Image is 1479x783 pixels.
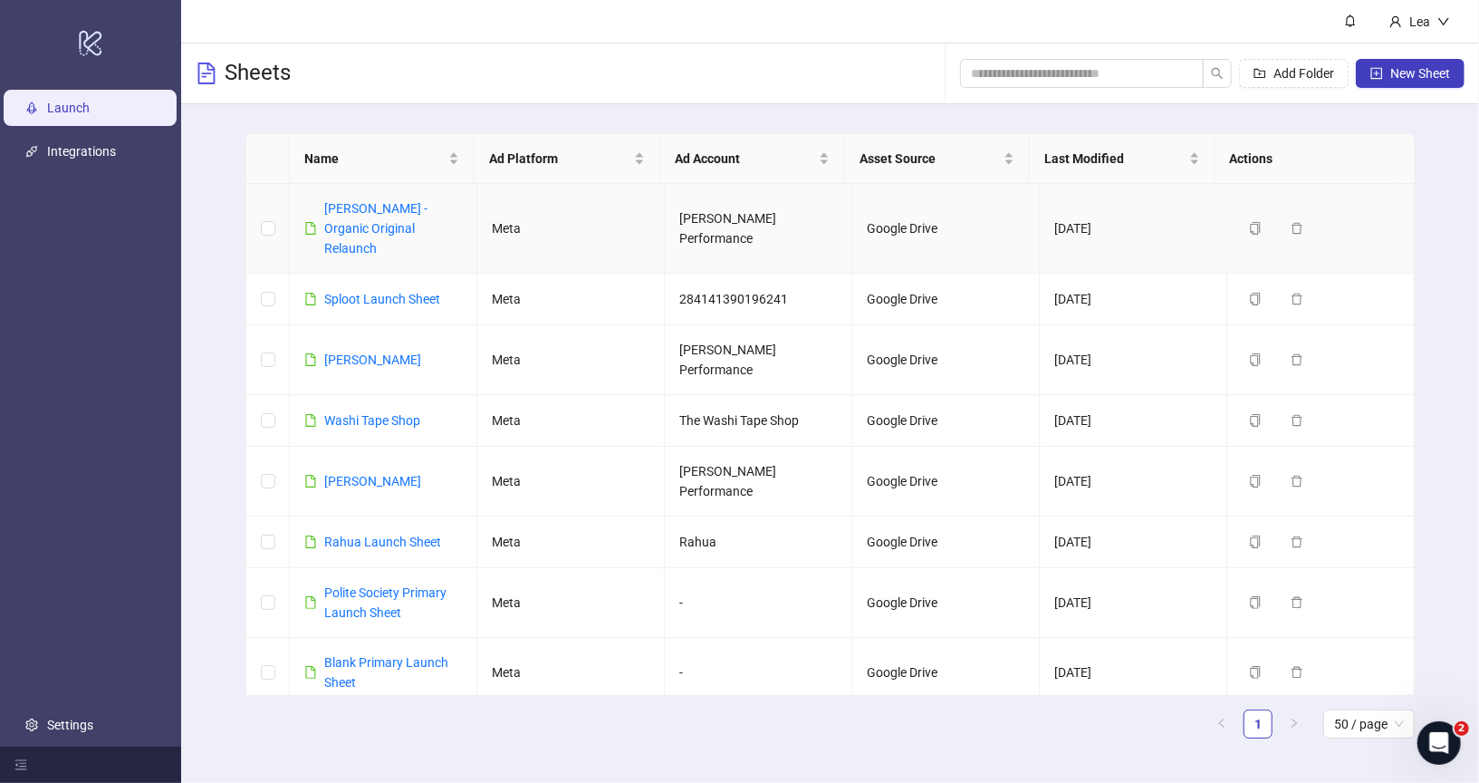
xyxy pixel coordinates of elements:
[665,517,852,568] td: Rahua
[1291,414,1303,427] span: delete
[290,134,475,184] th: Name
[47,144,116,159] a: Integrations
[1291,475,1303,488] span: delete
[324,292,440,306] a: Sploot Launch Sheet
[475,134,659,184] th: Ad Platform
[47,101,90,115] a: Launch
[1291,353,1303,366] span: delete
[304,149,445,169] span: Name
[304,414,317,427] span: file
[477,517,665,568] td: Meta
[1253,67,1266,80] span: folder-add
[1323,710,1415,739] div: Page Size
[1249,414,1262,427] span: copy
[304,353,317,366] span: file
[1437,15,1450,28] span: down
[1370,67,1383,80] span: plus-square
[489,149,629,169] span: Ad Platform
[304,536,317,548] span: file
[1040,395,1227,447] td: [DATE]
[324,353,421,367] a: [PERSON_NAME]
[1249,666,1262,679] span: copy
[225,59,291,88] h3: Sheets
[1249,353,1262,366] span: copy
[860,149,1000,169] span: Asset Source
[1211,67,1224,80] span: search
[1291,293,1303,305] span: delete
[304,293,317,305] span: file
[1291,222,1303,235] span: delete
[1249,475,1262,488] span: copy
[196,63,217,84] span: file-text
[1040,447,1227,517] td: [DATE]
[324,474,421,488] a: [PERSON_NAME]
[1239,59,1349,88] button: Add Folder
[1289,718,1300,729] span: right
[665,325,852,395] td: [PERSON_NAME] Performance
[1402,12,1437,32] div: Lea
[1291,666,1303,679] span: delete
[324,585,447,620] a: Polite Society Primary Launch Sheet
[1040,184,1227,274] td: [DATE]
[845,134,1030,184] th: Asset Source
[665,447,852,517] td: [PERSON_NAME] Performance
[1334,710,1404,738] span: 50 / page
[665,395,852,447] td: The Washi Tape Shop
[477,274,665,325] td: Meta
[304,222,317,235] span: file
[1280,710,1309,739] li: Next Page
[304,475,317,488] span: file
[1244,710,1273,739] li: 1
[1207,710,1236,739] button: left
[852,517,1040,568] td: Google Drive
[852,568,1040,638] td: Google Drive
[1040,638,1227,708] td: [DATE]
[477,638,665,708] td: Meta
[477,447,665,517] td: Meta
[304,596,317,609] span: file
[324,413,420,428] a: Washi Tape Shop
[852,447,1040,517] td: Google Drive
[477,395,665,447] td: Meta
[1040,517,1227,568] td: [DATE]
[1040,274,1227,325] td: [DATE]
[852,325,1040,395] td: Google Drive
[852,638,1040,708] td: Google Drive
[665,638,852,708] td: -
[1273,66,1334,81] span: Add Folder
[1344,14,1357,27] span: bell
[660,134,845,184] th: Ad Account
[1207,710,1236,739] li: Previous Page
[477,184,665,274] td: Meta
[1244,710,1272,738] a: 1
[477,325,665,395] td: Meta
[852,274,1040,325] td: Google Drive
[47,718,93,732] a: Settings
[1455,721,1469,736] span: 2
[1215,134,1400,184] th: Actions
[1389,15,1402,28] span: user
[1249,222,1262,235] span: copy
[1291,536,1303,548] span: delete
[1249,536,1262,548] span: copy
[1249,293,1262,305] span: copy
[852,395,1040,447] td: Google Drive
[477,568,665,638] td: Meta
[324,201,427,256] a: [PERSON_NAME] - Organic Original Relaunch
[665,568,852,638] td: -
[665,184,852,274] td: [PERSON_NAME] Performance
[1291,596,1303,609] span: delete
[1030,134,1215,184] th: Last Modified
[1040,325,1227,395] td: [DATE]
[14,759,27,771] span: menu-fold
[1249,596,1262,609] span: copy
[1356,59,1465,88] button: New Sheet
[852,184,1040,274] td: Google Drive
[1280,710,1309,739] button: right
[1417,721,1461,765] iframe: Intercom live chat
[304,666,317,679] span: file
[1216,718,1227,729] span: left
[665,274,852,325] td: 284141390196241
[324,655,448,690] a: Blank Primary Launch Sheet
[1044,149,1185,169] span: Last Modified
